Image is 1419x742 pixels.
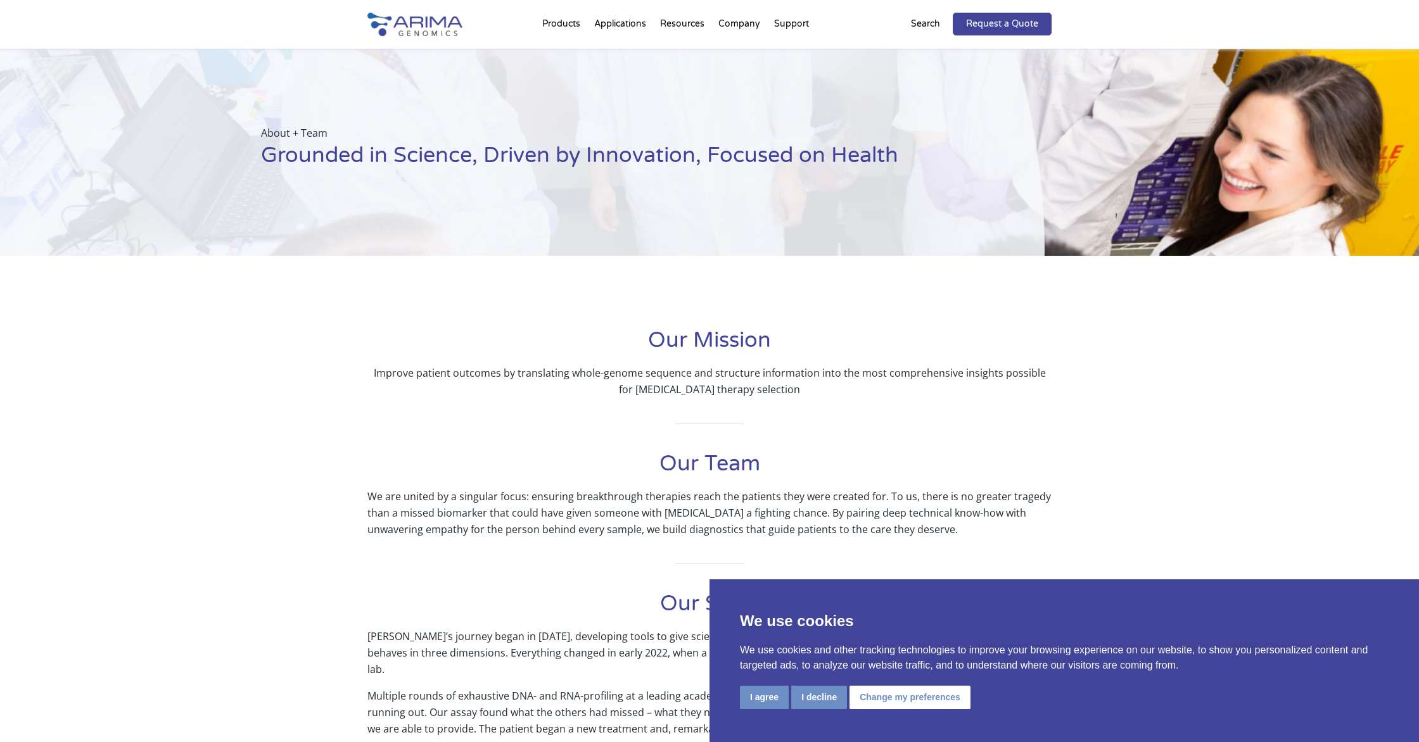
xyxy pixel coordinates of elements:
[953,13,1052,35] a: Request a Quote
[740,643,1389,673] p: We use cookies and other tracking technologies to improve your browsing experience on our website...
[791,686,847,709] button: I decline
[367,13,462,36] img: Arima-Genomics-logo
[367,326,1052,365] h1: Our Mission
[367,488,1052,538] p: We are united by a singular focus: ensuring breakthrough therapies reach the patients they were c...
[911,16,940,32] p: Search
[740,686,789,709] button: I agree
[367,450,1052,488] h1: Our Team
[367,365,1052,398] p: Improve patient outcomes by translating whole-genome sequence and structure information into the ...
[740,610,1389,632] p: We use cookies
[367,589,1052,628] h1: Our Story
[849,686,970,709] button: Change my preferences
[367,628,1052,688] p: [PERSON_NAME]’s journey began in [DATE], developing tools to give scientists an unprecedented win...
[261,125,981,141] p: About + Team
[261,141,981,180] h1: Grounded in Science, Driven by Innovation, Focused on Health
